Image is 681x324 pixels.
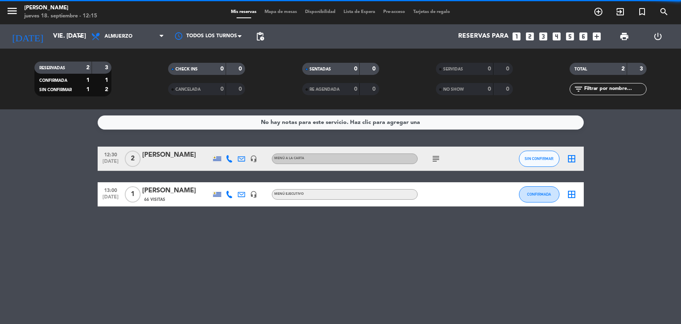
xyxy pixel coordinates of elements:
[574,84,583,94] i: filter_list
[6,5,18,20] button: menu
[86,65,90,70] strong: 2
[274,157,304,160] span: MENÚ A LA CARTA
[574,67,587,71] span: TOTAL
[100,159,121,168] span: [DATE]
[593,7,603,17] i: add_circle_outline
[24,4,97,12] div: [PERSON_NAME]
[24,12,97,20] div: jueves 18. septiembre - 12:15
[551,31,562,42] i: looks_4
[619,32,629,41] span: print
[105,34,132,39] span: Almuerzo
[39,66,65,70] span: RESERVADAS
[578,31,589,42] i: looks_6
[105,65,110,70] strong: 3
[100,194,121,204] span: [DATE]
[567,154,576,164] i: border_all
[239,66,243,72] strong: 0
[261,118,420,127] div: No hay notas para este servicio. Haz clic para agregar una
[659,7,669,17] i: search
[220,86,224,92] strong: 0
[538,31,549,42] i: looks_3
[519,186,559,202] button: CONFIRMADA
[86,87,90,92] strong: 1
[511,31,522,42] i: looks_one
[565,31,575,42] i: looks_5
[488,66,491,72] strong: 0
[142,185,211,196] div: [PERSON_NAME]
[125,151,141,167] span: 2
[105,77,110,83] strong: 1
[227,10,260,14] span: Mis reservas
[519,151,559,167] button: SIN CONFIRMAR
[100,149,121,159] span: 12:30
[6,28,49,45] i: [DATE]
[105,87,110,92] strong: 2
[409,10,454,14] span: Tarjetas de regalo
[125,186,141,202] span: 1
[506,66,511,72] strong: 0
[274,192,304,196] span: MENÚ EJECUTIVO
[6,5,18,17] i: menu
[142,150,211,160] div: [PERSON_NAME]
[443,67,463,71] span: SERVIDAS
[39,79,67,83] span: CONFIRMADA
[100,185,121,194] span: 13:00
[310,87,339,92] span: RE AGENDADA
[641,24,675,49] div: LOG OUT
[458,33,508,40] span: Reservas para
[525,31,535,42] i: looks_two
[239,86,243,92] strong: 0
[301,10,339,14] span: Disponibilidad
[175,67,198,71] span: CHECK INS
[250,155,257,162] i: headset_mic
[615,7,625,17] i: exit_to_app
[310,67,331,71] span: SENTADAS
[567,190,576,199] i: border_all
[379,10,409,14] span: Pre-acceso
[527,192,551,196] span: CONFIRMADA
[255,32,265,41] span: pending_actions
[250,191,257,198] i: headset_mic
[653,32,663,41] i: power_settings_new
[431,154,441,164] i: subject
[354,86,357,92] strong: 0
[260,10,301,14] span: Mapa de mesas
[86,77,90,83] strong: 1
[39,88,72,92] span: SIN CONFIRMAR
[591,31,602,42] i: add_box
[354,66,357,72] strong: 0
[621,66,625,72] strong: 2
[488,86,491,92] strong: 0
[372,66,377,72] strong: 0
[339,10,379,14] span: Lista de Espera
[443,87,464,92] span: NO SHOW
[144,196,165,203] span: 66 Visitas
[75,32,85,41] i: arrow_drop_down
[525,156,553,161] span: SIN CONFIRMAR
[640,66,645,72] strong: 3
[372,86,377,92] strong: 0
[583,85,646,94] input: Filtrar por nombre...
[506,86,511,92] strong: 0
[637,7,647,17] i: turned_in_not
[175,87,201,92] span: CANCELADA
[220,66,224,72] strong: 0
